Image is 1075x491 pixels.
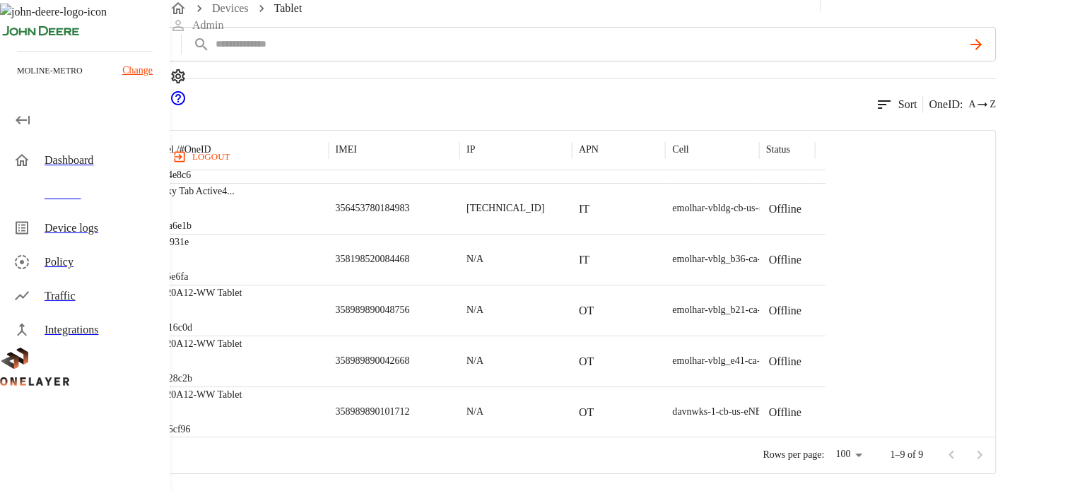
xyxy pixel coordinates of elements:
[672,201,935,215] div: emolhar-vbldg-cb-us-eNB493830 #DH240725611::NOKIA::ASIB
[466,354,483,368] p: N/A
[763,448,824,462] p: Rows per page:
[579,353,594,370] p: OT
[148,168,242,182] p: #4a94e8c6
[148,321,242,335] p: #96816c0d
[148,337,242,351] p: LN920A12-WW Tablet
[466,405,483,419] p: N/A
[170,97,187,109] a: onelayer-support
[336,405,410,419] p: 358989890101712
[579,201,589,218] p: IT
[672,354,965,368] div: emolhar-vblg_e41-ca-us-eNB432538 #EB211210933::NOKIA::FW2QQD
[672,252,966,266] div: emolhar-vblg_b36-ca-us-eNB432539 #EB211210942::NOKIA::FW2QQD
[148,286,242,300] p: LN920A12-WW Tablet
[672,203,806,213] span: emolhar-vbldg-cb-us-eNB493830
[170,97,187,109] span: Support Portal
[148,219,235,233] p: #549a6e1b
[336,354,410,368] p: 358989890042668
[579,302,594,319] p: OT
[830,444,867,465] div: 100
[336,201,410,215] p: 356453780184983
[769,302,801,319] p: Offline
[672,406,792,417] span: davnwks-1-cb-us-eNB493850
[170,146,235,168] button: logout
[148,184,235,199] p: Galaxy Tab Active4 Pro 5G
[672,355,820,366] span: emolhar-vblg_e41-ca-us-eNB432538
[466,252,483,266] p: N/A
[890,448,923,462] p: 1–9 of 9
[579,252,589,268] p: IT
[148,422,242,437] p: #dd86cf96
[192,17,223,34] p: Admin
[212,2,249,14] a: Devices
[336,303,410,317] p: 358989890048756
[769,404,801,421] p: Offline
[579,404,594,421] p: OT
[769,353,801,370] p: Offline
[148,388,242,402] p: LN920A12-WW Tablet
[769,252,801,268] p: Offline
[672,254,821,264] span: emolhar-vblg_b36-ca-us-eNB432539
[336,252,410,266] p: 358198520084468
[170,146,1075,168] a: logout
[769,201,801,218] p: Offline
[466,201,544,215] p: [TECHNICAL_ID]
[466,303,483,317] p: N/A
[148,372,242,386] p: #bdd28c2b
[672,304,769,315] span: emolhar-vblg_b21-ca-us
